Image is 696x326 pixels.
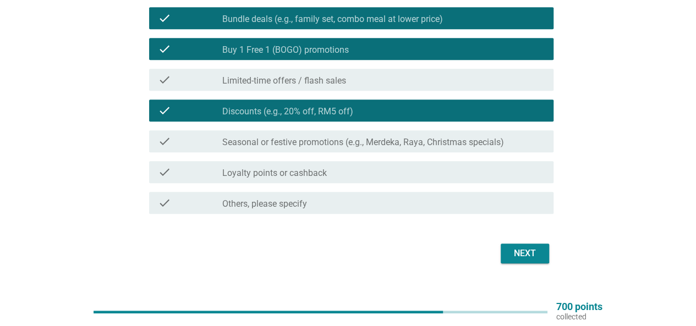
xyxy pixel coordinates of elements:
i: check [158,165,171,179]
label: Bundle deals (e.g., family set, combo meal at lower price) [222,14,443,25]
p: 700 points [556,302,602,312]
label: Discounts (e.g., 20% off, RM5 off) [222,106,353,117]
i: check [158,12,171,25]
i: check [158,104,171,117]
i: check [158,135,171,148]
label: Seasonal or festive promotions (e.g., Merdeka, Raya, Christmas specials) [222,137,504,148]
label: Loyalty points or cashback [222,168,327,179]
i: check [158,42,171,56]
i: check [158,73,171,86]
button: Next [501,244,549,263]
label: Others, please specify [222,198,307,209]
p: collected [556,312,602,322]
label: Limited-time offers / flash sales [222,75,346,86]
div: Next [509,247,540,260]
i: check [158,196,171,209]
label: Buy 1 Free 1 (BOGO) promotions [222,45,349,56]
